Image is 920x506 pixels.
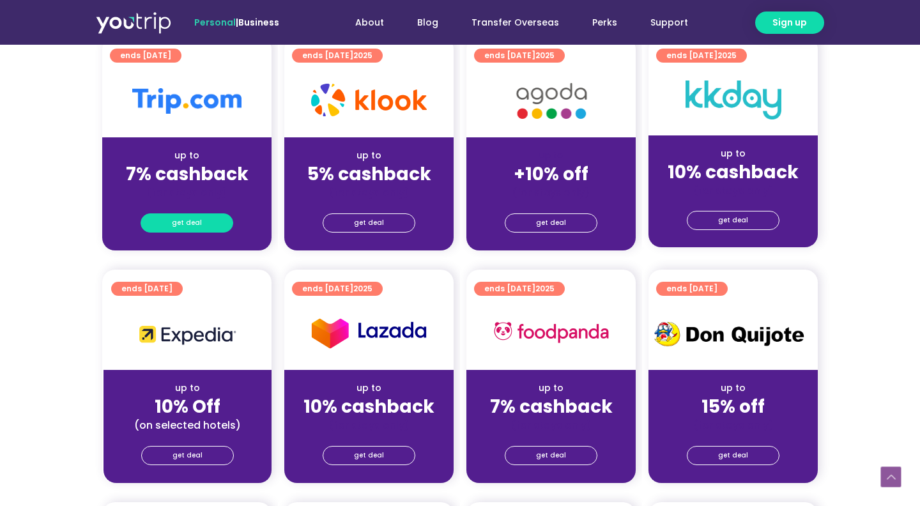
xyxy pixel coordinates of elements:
span: 2025 [535,50,555,61]
a: ends [DATE]2025 [474,49,565,63]
div: (for stays only) [112,186,261,199]
a: get deal [687,211,779,230]
span: ends [DATE] [484,282,555,296]
span: ends [DATE] [666,49,737,63]
span: get deal [536,447,566,464]
span: get deal [718,211,748,229]
span: get deal [718,447,748,464]
strong: 5% cashback [307,162,431,187]
a: ends [DATE]2025 [656,49,747,63]
a: get deal [323,446,415,465]
strong: 7% cashback [126,162,249,187]
div: (for stays only) [295,418,443,432]
span: get deal [172,214,202,232]
span: get deal [536,214,566,232]
a: About [339,11,401,34]
div: up to [295,381,443,395]
a: Support [634,11,705,34]
span: 2025 [353,50,372,61]
div: up to [295,149,443,162]
span: ends [DATE] [302,282,372,296]
span: ends [DATE] [302,49,372,63]
strong: 15% off [701,394,765,419]
div: up to [659,147,808,160]
span: | [194,16,279,29]
a: get deal [141,446,234,465]
span: ends [DATE] [484,49,555,63]
span: 2025 [535,283,555,294]
div: up to [112,149,261,162]
nav: Menu [314,11,705,34]
div: (on selected hotels) [114,418,261,432]
span: ends [DATE] [666,282,717,296]
div: (for stays only) [477,186,625,199]
span: 2025 [717,50,737,61]
a: get deal [505,213,597,233]
span: 2025 [353,283,372,294]
strong: 7% cashback [490,394,613,419]
span: get deal [172,447,203,464]
a: get deal [505,446,597,465]
span: get deal [354,214,384,232]
strong: 10% Off [155,394,220,419]
div: (for stays only) [477,418,625,432]
a: ends [DATE]2025 [292,49,383,63]
span: ends [DATE] [120,49,171,63]
div: (for stays only) [295,186,443,199]
strong: 10% cashback [668,160,799,185]
a: ends [DATE]2025 [292,282,383,296]
a: get deal [687,446,779,465]
span: get deal [354,447,384,464]
span: Sign up [772,16,807,29]
div: up to [114,381,261,395]
a: ends [DATE] [111,282,183,296]
strong: 10% cashback [303,394,434,419]
span: up to [539,149,563,162]
strong: +10% off [514,162,588,187]
span: ends [DATE] [121,282,172,296]
a: ends [DATE] [110,49,181,63]
div: up to [477,381,625,395]
a: Blog [401,11,455,34]
span: Personal [194,16,236,29]
a: get deal [323,213,415,233]
a: ends [DATE]2025 [474,282,565,296]
div: (for stays only) [659,184,808,197]
a: get deal [141,213,233,233]
div: up to [659,381,808,395]
a: ends [DATE] [656,282,728,296]
a: Sign up [755,11,824,34]
a: Business [238,16,279,29]
div: (for stays only) [659,418,808,432]
a: Transfer Overseas [455,11,576,34]
a: Perks [576,11,634,34]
